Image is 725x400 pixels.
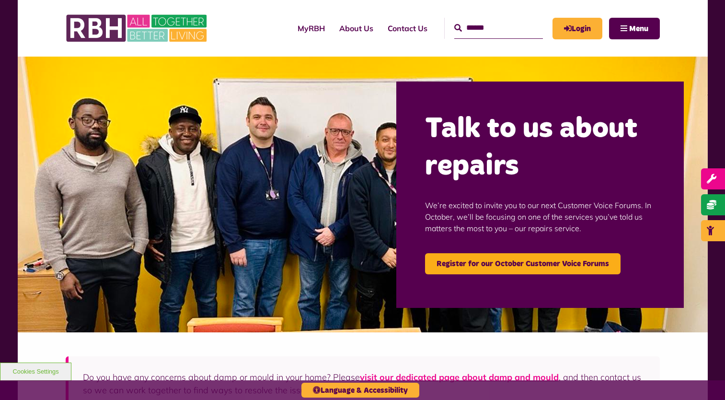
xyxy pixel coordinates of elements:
[425,110,655,185] h2: Talk to us about repairs
[290,15,332,41] a: MyRBH
[380,15,435,41] a: Contact Us
[682,357,725,400] iframe: Netcall Web Assistant for live chat
[301,383,419,398] button: Language & Accessibility
[332,15,380,41] a: About Us
[83,371,645,397] p: Do you have any concerns about damp or mould in your home? Please , and then contact us so we can...
[18,57,708,332] img: Group photo of customers and colleagues at the Lighthouse Project
[629,25,648,33] span: Menu
[552,18,602,39] a: MyRBH
[66,10,209,47] img: RBH
[425,253,621,274] a: Register for our October Customer Voice Forums
[609,18,660,39] button: Navigation
[425,185,655,248] p: We’re excited to invite you to our next Customer Voice Forums. In October, we’ll be focusing on o...
[360,372,559,383] a: visit our dedicated page about damp and mould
